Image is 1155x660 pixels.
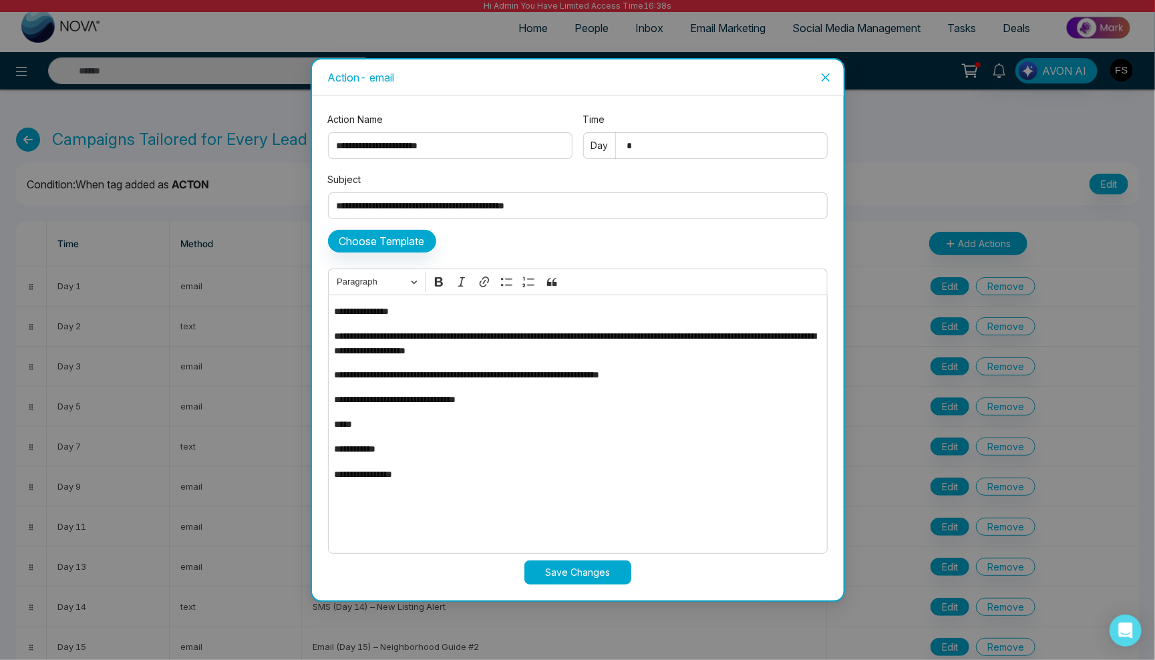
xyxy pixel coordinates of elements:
[328,70,828,85] div: Action - email
[583,112,828,127] label: Time
[808,59,844,96] button: Close
[1110,615,1142,647] div: Open Intercom Messenger
[820,72,831,83] span: close
[328,269,828,295] div: Editor toolbar
[337,274,406,290] span: Paragraph
[331,272,423,293] button: Paragraph
[328,295,828,554] div: Editor editing area: main
[328,172,828,187] label: Subject
[328,112,572,127] label: Action Name
[524,560,631,585] button: Save Changes
[591,138,609,153] span: Day
[328,230,436,253] button: Choose Template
